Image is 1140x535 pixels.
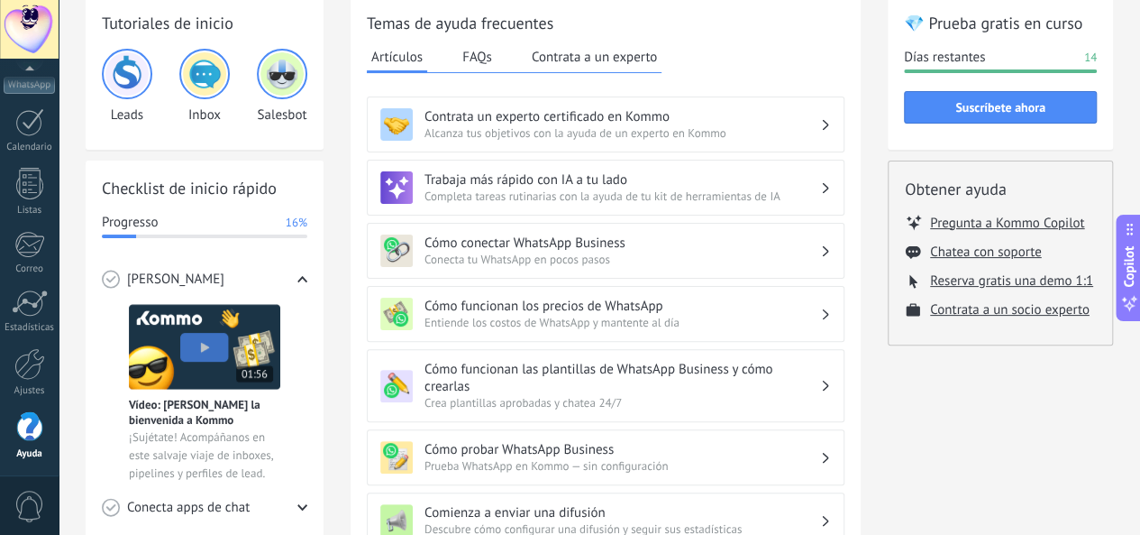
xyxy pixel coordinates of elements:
[4,263,56,275] div: Correo
[424,298,820,315] h3: Cómo funcionan los precios de WhatsApp
[904,49,985,67] span: Días restantes
[367,12,844,34] h2: Temas de ayuda frecuentes
[257,49,307,124] div: Salesbot
[458,43,497,70] button: FAQs
[930,272,1093,290] button: Reserva gratis una demo 1:1
[4,322,56,334] div: Estadísticas
[1120,245,1138,287] span: Copilot
[904,12,1097,34] h2: 💎 Prueba gratis en curso
[286,214,307,232] span: 16%
[129,429,280,483] span: ¡Sujétate! Acompáñanos en este salvaje viaje de inboxes, pipelines y perfiles de lead.
[424,458,820,474] span: Prueba WhatsApp en Kommo — sin configuración
[127,271,224,289] span: [PERSON_NAME]
[424,361,820,395] h3: Cómo funcionan las plantillas de WhatsApp Business y cómo crearlas
[527,43,661,70] button: Contrata a un experto
[930,214,1084,232] button: Pregunta a Kommo Copilot
[424,108,820,125] h3: Contrata un experto certificado en Kommo
[930,244,1041,261] button: Chatea con soporte
[129,304,280,390] img: Meet video
[102,177,307,199] h2: Checklist de inicio rápido
[179,49,230,124] div: Inbox
[424,252,820,267] span: Conecta tu WhatsApp en pocos pasos
[955,101,1045,114] span: Suscríbete ahora
[424,504,820,521] h3: Comienza a enviar una difusión
[4,448,56,460] div: Ayuda
[127,499,250,517] span: Conecta apps de chat
[930,301,1090,318] button: Contrata a un socio experto
[4,385,56,397] div: Ajustes
[367,43,427,73] button: Artículos
[102,49,152,124] div: Leads
[905,178,1096,200] h2: Obtener ayuda
[4,142,56,153] div: Calendario
[1084,49,1097,67] span: 14
[424,441,820,458] h3: Cómo probar WhatsApp Business
[129,397,280,428] span: Vídeo: [PERSON_NAME] la bienvenida a Kommo
[424,395,820,410] span: Crea plantillas aprobadas y chatea 24/7
[904,91,1097,124] button: Suscríbete ahora
[424,235,820,252] h3: Cómo conectar WhatsApp Business
[102,214,158,232] span: Progresso
[424,189,820,204] span: Completa tareas rutinarias con la ayuda de tu kit de herramientas de IA
[424,315,820,330] span: Entiende los costos de WhatsApp y mantente al día
[4,205,56,217] div: Listas
[424,125,820,141] span: Alcanza tus objetivos con la ayuda de un experto en Kommo
[102,12,307,34] h2: Tutoriales de inicio
[424,171,820,189] h3: Trabaja más rápido con IA a tu lado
